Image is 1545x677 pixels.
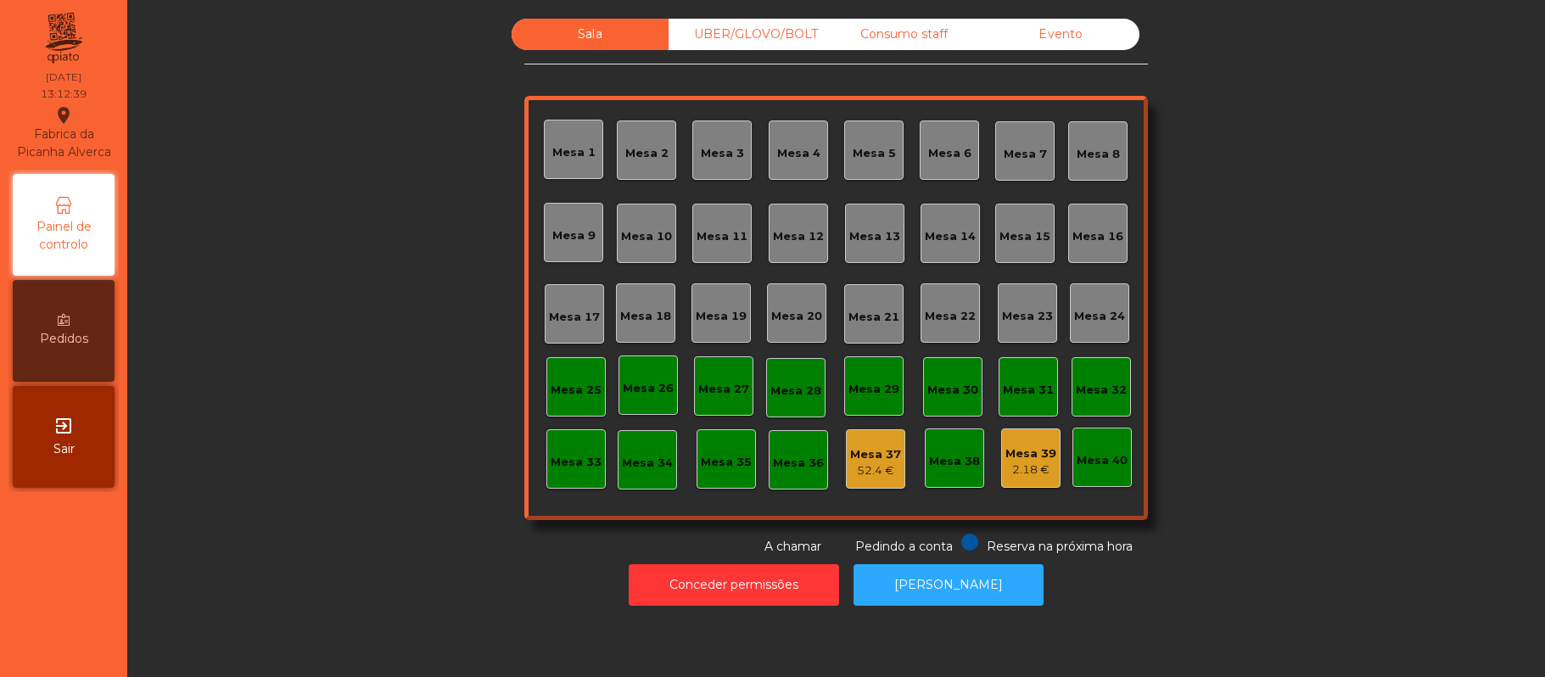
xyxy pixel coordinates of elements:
[1005,462,1056,478] div: 2.18 €
[1077,146,1120,163] div: Mesa 8
[848,381,899,398] div: Mesa 29
[849,228,900,245] div: Mesa 13
[1002,308,1053,325] div: Mesa 23
[621,228,672,245] div: Mesa 10
[928,145,971,162] div: Mesa 6
[622,455,673,472] div: Mesa 34
[701,454,752,471] div: Mesa 35
[17,218,110,254] span: Painel de controlo
[40,330,88,348] span: Pedidos
[770,383,821,400] div: Mesa 28
[855,539,953,554] span: Pedindo a conta
[623,380,674,397] div: Mesa 26
[53,105,74,126] i: location_on
[42,8,84,68] img: qpiato
[552,144,596,161] div: Mesa 1
[551,454,602,471] div: Mesa 33
[848,309,899,326] div: Mesa 21
[925,308,976,325] div: Mesa 22
[773,228,824,245] div: Mesa 12
[53,416,74,436] i: exit_to_app
[1077,452,1128,469] div: Mesa 40
[771,308,822,325] div: Mesa 20
[1072,228,1123,245] div: Mesa 16
[1074,308,1125,325] div: Mesa 24
[929,453,980,470] div: Mesa 38
[854,564,1044,606] button: [PERSON_NAME]
[549,309,600,326] div: Mesa 17
[696,308,747,325] div: Mesa 19
[512,19,669,50] div: Sala
[620,308,671,325] div: Mesa 18
[850,446,901,463] div: Mesa 37
[777,145,820,162] div: Mesa 4
[999,228,1050,245] div: Mesa 15
[701,145,744,162] div: Mesa 3
[53,440,75,458] span: Sair
[764,539,821,554] span: A chamar
[925,228,976,245] div: Mesa 14
[697,228,747,245] div: Mesa 11
[14,105,114,161] div: Fabrica da Picanha Alverca
[552,227,596,244] div: Mesa 9
[629,564,839,606] button: Conceder permissões
[1004,146,1047,163] div: Mesa 7
[853,145,896,162] div: Mesa 5
[698,381,749,398] div: Mesa 27
[987,539,1133,554] span: Reserva na próxima hora
[927,382,978,399] div: Mesa 30
[1076,382,1127,399] div: Mesa 32
[46,70,81,85] div: [DATE]
[773,455,824,472] div: Mesa 36
[850,462,901,479] div: 52.4 €
[669,19,826,50] div: UBER/GLOVO/BOLT
[625,145,669,162] div: Mesa 2
[41,87,87,102] div: 13:12:39
[982,19,1139,50] div: Evento
[826,19,982,50] div: Consumo staff
[1003,382,1054,399] div: Mesa 31
[1005,445,1056,462] div: Mesa 39
[551,382,602,399] div: Mesa 25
